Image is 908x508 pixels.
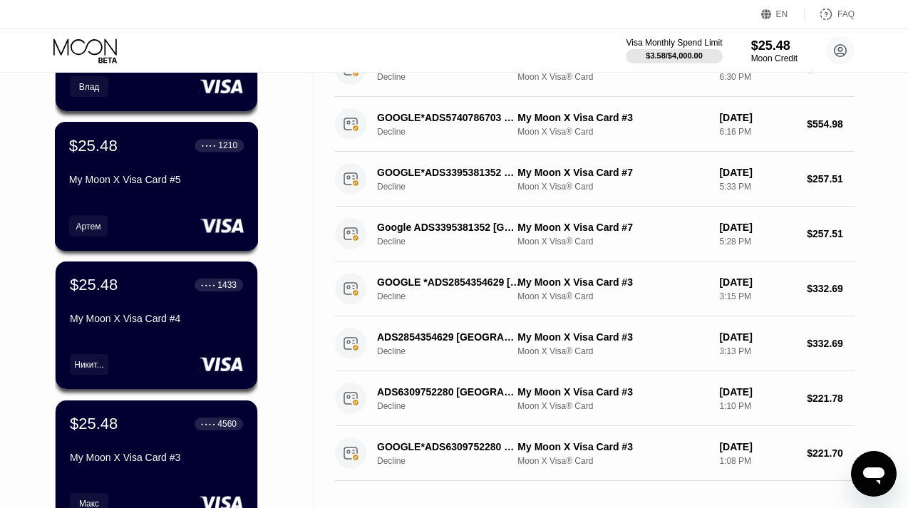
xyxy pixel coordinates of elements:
div: GOOGLE*ADS5740786703 CC GOOGLE.COMIE [377,112,520,123]
div: [DATE] [719,112,795,123]
div: Visa Monthly Spend Limit$3.58/$4,000.00 [626,38,722,63]
div: Decline [377,401,531,411]
div: [DATE] [719,222,795,233]
div: Moon X Visa® Card [517,291,708,301]
div: $257.51 [807,228,855,239]
div: 6:16 PM [719,127,795,137]
div: My Moon X Visa Card #3 [517,112,708,123]
div: GOOGLE*ADS6309752280 CC GOOGLE.COMIEDeclineMy Moon X Visa Card #3Moon X Visa® Card[DATE]1:08 PM$2... [335,426,855,481]
div: [DATE] [719,386,795,398]
div: ADS6309752280 [GEOGRAPHIC_DATA] 4 IE [377,386,520,398]
div: $554.98 [807,118,855,130]
div: GOOGLE *ADS2854354629 [EMAIL_ADDRESS] [377,276,520,288]
div: FAQ [837,9,855,19]
div: Decline [377,456,531,466]
div: [DATE] [719,276,795,288]
div: EN [761,7,805,21]
div: GOOGLE*ADS6309752280 CC GOOGLE.COMIE [377,441,520,452]
div: GOOGLE*ADS3395381352 CC GOOGLE.COMSGDeclineMy Moon X Visa Card #7Moon X Visa® Card[DATE]5:33 PM$2... [335,152,855,207]
div: 6:30 PM [719,72,795,82]
div: Decline [377,291,531,301]
div: $25.48 [69,136,118,155]
div: $25.48 [70,415,118,433]
div: ADS6309752280 [GEOGRAPHIC_DATA] 4 IEDeclineMy Moon X Visa Card #3Moon X Visa® Card[DATE]1:10 PM$2... [335,371,855,426]
div: ADS2854354629 [GEOGRAPHIC_DATA] 4 IEDeclineMy Moon X Visa Card #3Moon X Visa® Card[DATE]3:13 PM$3... [335,316,855,371]
div: My Moon X Visa Card #7 [517,222,708,233]
div: $332.69 [807,338,855,349]
div: $221.70 [807,447,855,459]
div: 5:28 PM [719,237,795,247]
div: $25.48 [70,276,118,294]
div: Decline [377,182,531,192]
div: Moon X Visa® Card [517,72,708,82]
div: Никит... [74,360,104,370]
div: EN [776,9,788,19]
div: [DATE] [719,167,795,178]
div: Moon X Visa® Card [517,237,708,247]
div: Moon X Visa® Card [517,401,708,411]
div: My Moon X Visa Card #4 [70,313,243,324]
div: $25.48Moon Credit [751,38,798,63]
div: Moon X Visa® Card [517,127,708,137]
div: [DATE] [719,331,795,343]
div: Decline [377,72,531,82]
div: GOOGLE*ADS5740786703 CC GOOGLE.COMIEDeclineMy Moon X Visa Card #3Moon X Visa® Card[DATE]6:16 PM$5... [335,97,855,152]
div: [DATE] [719,441,795,452]
div: Никит... [70,354,108,375]
div: GOOGLE *ADS2854354629 [EMAIL_ADDRESS]DeclineMy Moon X Visa Card #3Moon X Visa® Card[DATE]3:15 PM$... [335,261,855,316]
div: $25.48● ● ● ●1433My Moon X Visa Card #4Никит... [56,261,257,389]
div: My Moon X Visa Card #3 [517,331,708,343]
div: Влад [70,76,108,97]
div: ● ● ● ● [201,283,215,287]
div: $332.69 [807,283,855,294]
div: 1:08 PM [719,456,795,466]
div: $257.51 [807,173,855,185]
div: $3.58 / $4,000.00 [646,51,703,60]
div: Влад [79,82,100,92]
div: My Moon X Visa Card #3 [517,441,708,452]
div: 4560 [217,419,237,429]
div: Moon X Visa® Card [517,346,708,356]
iframe: Кнопка запуска окна обмена сообщениями [851,451,897,497]
div: My Moon X Visa Card #3 [70,452,243,463]
div: Артем [76,221,101,231]
div: $25.48 [751,38,798,53]
div: FAQ [805,7,855,21]
div: $25.48● ● ● ●1210My Moon X Visa Card #5Артем [56,123,257,250]
div: 1210 [218,140,237,150]
div: 1:10 PM [719,401,795,411]
div: 1433 [217,280,237,290]
div: Moon X Visa® Card [517,182,708,192]
div: $221.78 [807,393,855,404]
div: 5:33 PM [719,182,795,192]
div: Google ADS3395381352 [GEOGRAPHIC_DATA]DeclineMy Moon X Visa Card #7Moon X Visa® Card[DATE]5:28 PM... [335,207,855,261]
div: My Moon X Visa Card #7 [517,167,708,178]
div: Decline [377,346,531,356]
div: Moon Credit [751,53,798,63]
div: My Moon X Visa Card #3 [517,276,708,288]
div: 3:15 PM [719,291,795,301]
div: Visa Monthly Spend Limit [626,38,722,48]
div: ● ● ● ● [202,143,216,147]
div: My Moon X Visa Card #3 [517,386,708,398]
div: Google ADS3395381352 [GEOGRAPHIC_DATA] [377,222,520,233]
div: My Moon X Visa Card #5 [69,174,244,185]
div: Moon X Visa® Card [517,456,708,466]
div: 3:13 PM [719,346,795,356]
div: Decline [377,127,531,137]
div: ● ● ● ● [201,422,215,426]
div: ADS2854354629 [GEOGRAPHIC_DATA] 4 IE [377,331,520,343]
div: GOOGLE*ADS3395381352 CC GOOGLE.COMSG [377,167,520,178]
div: Decline [377,237,531,247]
div: Артем [69,215,108,236]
